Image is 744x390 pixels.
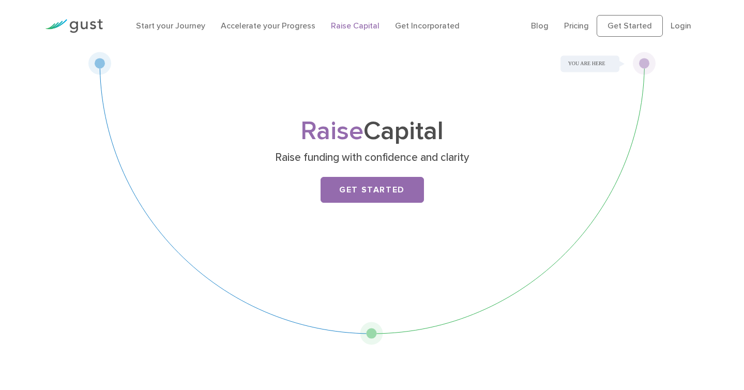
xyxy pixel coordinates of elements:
a: Pricing [564,21,589,31]
img: Gust Logo [45,19,103,33]
a: Blog [531,21,549,31]
a: Get Started [321,177,424,203]
a: Accelerate your Progress [221,21,315,31]
a: Start your Journey [136,21,205,31]
h1: Capital [168,119,576,143]
a: Get Started [597,15,663,37]
span: Raise [300,116,363,146]
a: Login [671,21,691,31]
p: Raise funding with confidence and clarity [172,151,572,165]
a: Raise Capital [331,21,379,31]
a: Get Incorporated [395,21,460,31]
